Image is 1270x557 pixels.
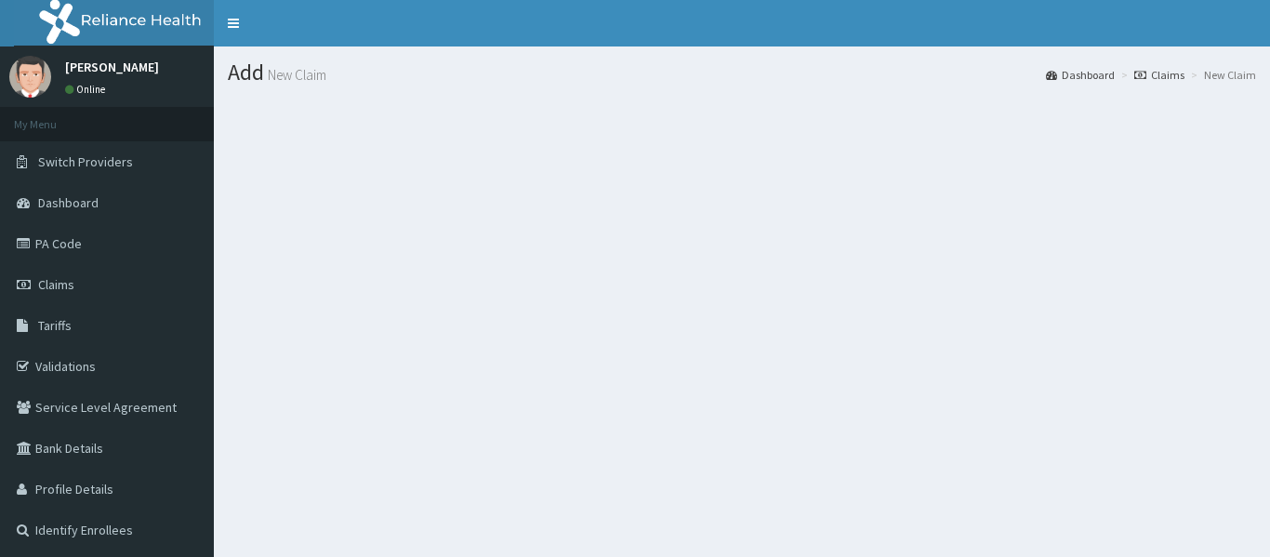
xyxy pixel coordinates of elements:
[65,60,159,73] p: [PERSON_NAME]
[1186,67,1256,83] li: New Claim
[1134,67,1184,83] a: Claims
[38,153,133,170] span: Switch Providers
[65,83,110,96] a: Online
[9,56,51,98] img: User Image
[228,60,1256,85] h1: Add
[264,68,326,82] small: New Claim
[38,317,72,334] span: Tariffs
[38,194,99,211] span: Dashboard
[38,276,74,293] span: Claims
[1046,67,1115,83] a: Dashboard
